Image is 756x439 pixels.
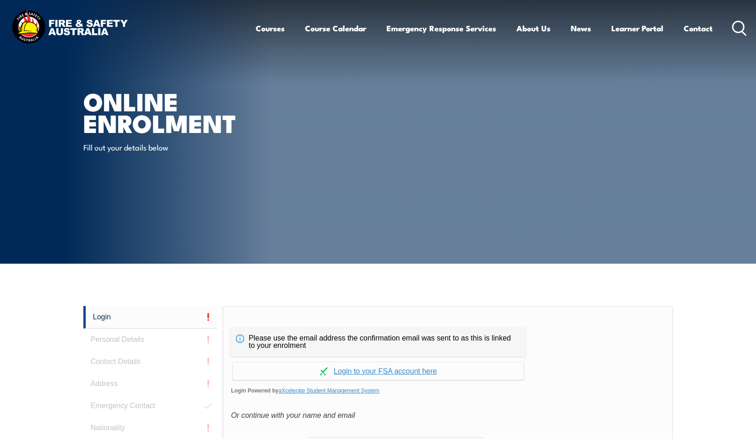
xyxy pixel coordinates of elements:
a: Courses [256,16,285,40]
a: Emergency Response Services [387,16,496,40]
a: About Us [516,16,551,40]
a: News [571,16,591,40]
a: Learner Portal [611,16,663,40]
p: Fill out your details below [83,142,252,152]
span: Login Powered by [231,384,664,398]
a: aXcelerate Student Management System [279,387,380,394]
h1: Online Enrolment [83,90,311,133]
a: Course Calendar [305,16,366,40]
a: Contact [684,16,713,40]
img: Log in withaxcelerate [320,367,328,375]
div: Or continue with your name and email [231,409,664,422]
a: Login [83,306,218,329]
div: Please use the email address the confirmation email was sent to as this is linked to your enrolment [231,327,526,357]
